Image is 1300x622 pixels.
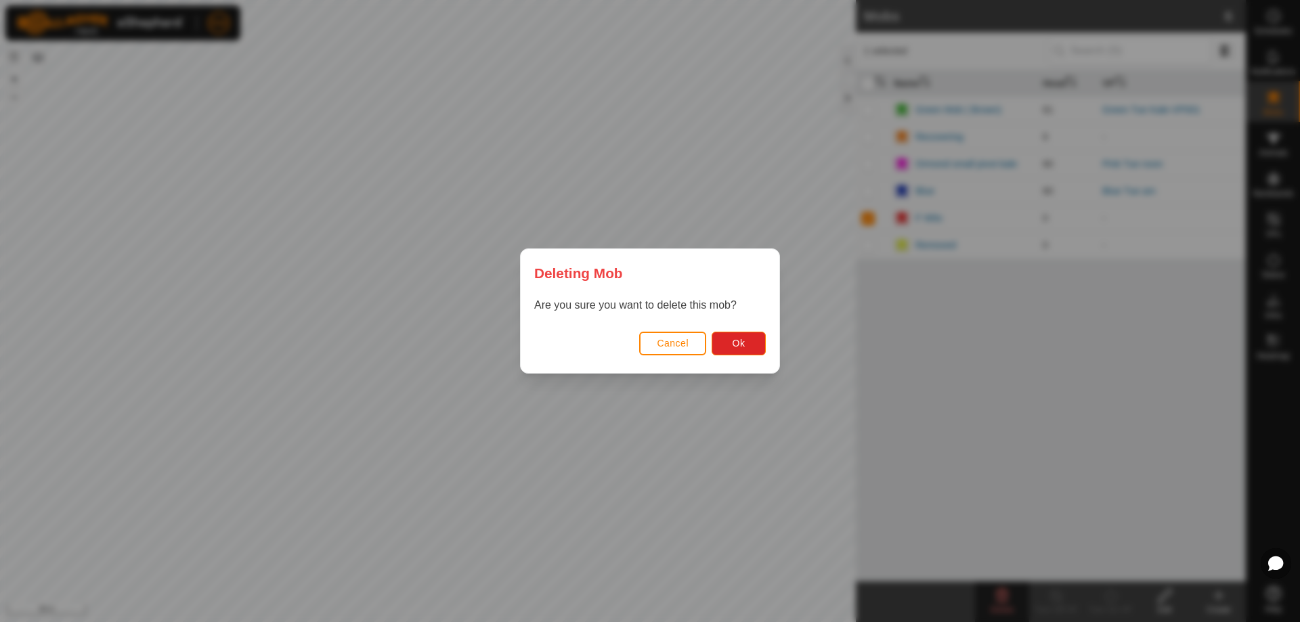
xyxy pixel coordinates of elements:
[534,263,623,284] span: Deleting Mob
[639,332,706,355] button: Cancel
[733,338,745,349] span: Ok
[657,338,689,349] span: Cancel
[712,332,766,355] button: Ok
[534,297,766,313] p: Are you sure you want to delete this mob?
